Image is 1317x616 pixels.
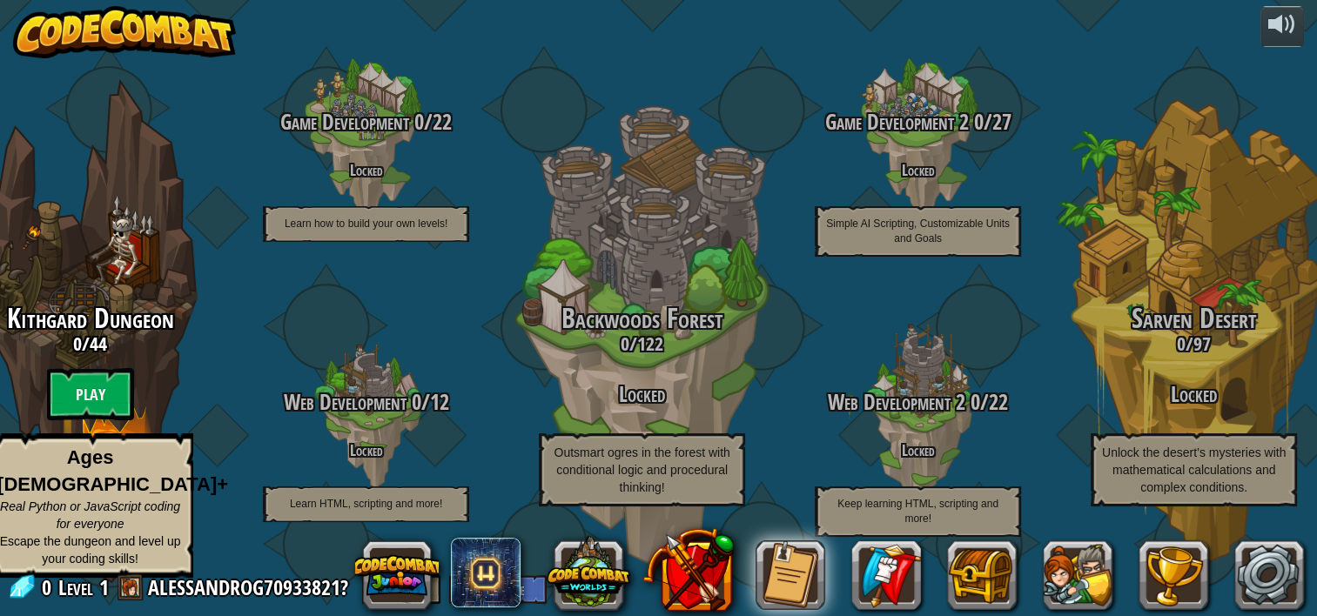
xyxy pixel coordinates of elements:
span: 0 [409,107,424,137]
span: 0 [965,387,980,417]
h3: / [504,333,780,354]
button: Adjust volume [1260,6,1304,47]
h3: / [780,391,1056,414]
a: ALESSANDROG70933821? [148,573,353,601]
span: Level [58,573,93,602]
span: Web Development [284,387,407,417]
span: Learn HTML, scripting and more! [290,498,442,510]
span: 22 [989,387,1008,417]
span: 44 [90,331,107,357]
span: Web Development 2 [828,387,965,417]
h4: Locked [228,162,504,178]
span: 0 [969,107,984,137]
h4: Locked [780,162,1056,178]
span: 22 [433,107,452,137]
span: Sarven Desert [1132,299,1257,337]
span: 122 [637,331,663,357]
span: 0 [407,387,421,417]
span: 27 [992,107,1011,137]
span: Game Development 2 [825,107,969,137]
span: 0 [1177,331,1186,357]
span: Simple AI Scripting, Customizable Units and Goals [826,218,1010,244]
h4: Locked [228,442,504,459]
span: Game Development [280,107,409,137]
span: Backwoods Forest [561,299,723,337]
span: Learn how to build your own levels! [285,218,447,230]
span: Kithgard Dungeon [7,299,174,337]
span: 0 [73,331,82,357]
h3: / [228,391,504,414]
span: Outsmart ogres in the forest with conditional logic and procedural thinking! [554,445,729,494]
span: 0 [621,331,629,357]
h3: Locked [504,383,780,406]
span: 97 [1193,331,1211,357]
h3: / [780,110,1056,134]
span: Keep learning HTML, scripting and more! [837,498,998,525]
span: Unlock the desert’s mysteries with mathematical calculations and complex conditions. [1102,445,1286,494]
img: CodeCombat - Learn how to code by playing a game [13,6,236,58]
span: 1 [99,573,109,601]
btn: Play [47,368,134,420]
span: 12 [430,387,449,417]
h4: Locked [780,442,1056,459]
h3: / [228,110,504,134]
span: 0 [42,573,57,601]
